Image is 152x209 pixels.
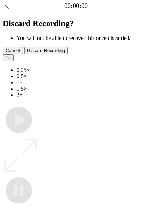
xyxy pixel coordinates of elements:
[24,47,68,54] button: Discard Recording
[3,19,149,28] h2: Discard Recording?
[17,80,149,86] li: 1×
[3,54,14,61] button: 1×
[17,73,149,80] li: 0.5×
[64,2,88,10] a: 00:00:00
[17,86,149,92] li: 1.5×
[17,92,149,98] li: 2×
[17,35,149,41] li: You will not be able to recover this once discarded.
[6,55,8,60] span: 1
[3,47,23,54] button: Cancel
[17,67,149,73] li: 0.25×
